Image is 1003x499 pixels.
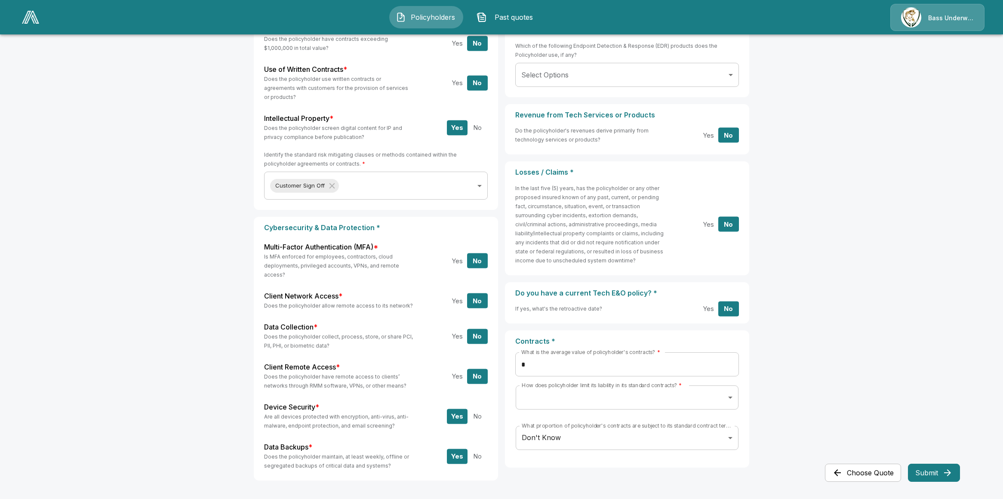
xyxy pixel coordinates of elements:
[396,12,406,22] img: Policyholders Icon
[470,6,544,28] button: Past quotes IconPast quotes
[264,172,488,200] div: Without label
[447,369,468,384] button: Yes
[264,65,347,74] label: Use of Written Contracts
[490,12,538,22] span: Past quotes
[698,301,719,316] button: Yes
[264,412,413,430] h6: Are all devices protected with encryption, anti-virus, anti-malware, endpoint protection, and ema...
[467,36,488,51] button: No
[447,449,468,464] button: Yes
[264,322,317,332] label: Data Collection
[515,289,739,297] p: Do you have a current Tech E&O policy? *
[467,409,488,424] button: No
[264,150,488,168] h6: Identify the standard risk mitigating clauses or methods contained within the policyholder agreem...
[467,329,488,344] button: No
[447,293,468,308] button: Yes
[270,179,339,193] div: Customer Sign Off
[264,452,413,470] h6: Does the policyholder maintain, at least weekly, offline or segregated backups of critical data a...
[447,36,468,51] button: Yes
[522,422,734,429] label: What proportion of policyholder's contracts are subject to its standard contract terms?
[515,168,739,176] p: Losses / Claims *
[515,41,739,59] h6: Which of the following Endpoint Detection & Response (EDR) products does the Policyholder use, if...
[477,12,487,22] img: Past quotes Icon
[698,217,719,232] button: Yes
[928,14,974,22] p: Bass Underwriters
[515,111,739,119] p: Revenue from Tech Services or Products
[515,304,602,313] h6: If yes, what's the retroactive date?
[409,12,457,22] span: Policyholders
[447,409,468,424] button: Yes
[908,464,960,482] button: Submit
[264,372,413,390] h6: Does the policyholder have remote access to clients’ networks through RMM software, VPNs, or othe...
[264,123,413,142] h6: Does the policyholder screen digital content for IP and privacy compliance before publication?
[264,442,312,452] label: Data Backups
[264,34,413,52] h6: Does the policyholder have contracts exceeding $1,000,000 in total value?
[698,128,719,143] button: Yes
[522,382,682,389] label: How does policyholder limit its liability in its standard contracts?
[467,369,488,384] button: No
[521,71,569,79] span: Select Options
[521,348,660,356] label: What is the average value of policyholder's contracts?
[901,7,921,28] img: Agency Icon
[890,4,985,31] a: Agency IconBass Underwriters
[264,332,413,350] h6: Does the policyholder collect, process, store, or share PCI, PII, PHI, or biometric data?
[467,120,488,135] button: No
[447,253,468,268] button: Yes
[447,76,468,91] button: Yes
[264,114,333,123] label: Intellectual Property
[515,63,739,87] div: Without label
[467,253,488,268] button: No
[264,301,413,310] h6: Does the policyholder allow remote access to its network?
[718,217,739,232] button: No
[264,252,413,279] h6: Is MFA enforced for employees, contractors, cloud deployments, privileged accounts, VPNs, and rem...
[467,293,488,308] button: No
[515,184,665,265] h6: In the last five (5) years, has the policyholder or any other proposed insured known of any past,...
[264,402,319,412] label: Device Security
[515,126,665,144] h6: Do the policyholder's revenues derive primarily from technology services or products?
[447,120,468,135] button: Yes
[264,242,378,252] label: Multi-Factor Authentication (MFA)
[825,464,901,482] button: Choose Quote
[264,74,413,102] h6: Does the policyholder use written contracts or agreements with customers for the provision of ser...
[264,291,342,301] label: Client Network Access
[270,181,330,191] span: Customer Sign Off
[264,362,340,372] label: Client Remote Access
[718,128,739,143] button: No
[467,449,488,464] button: No
[516,426,738,450] div: Don't Know
[447,329,468,344] button: Yes
[22,11,39,24] img: AA Logo
[264,224,488,232] p: Cybersecurity & Data Protection *
[389,6,463,28] button: Policyholders IconPolicyholders
[467,76,488,91] button: No
[515,337,739,345] p: Contracts *
[718,301,739,316] button: No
